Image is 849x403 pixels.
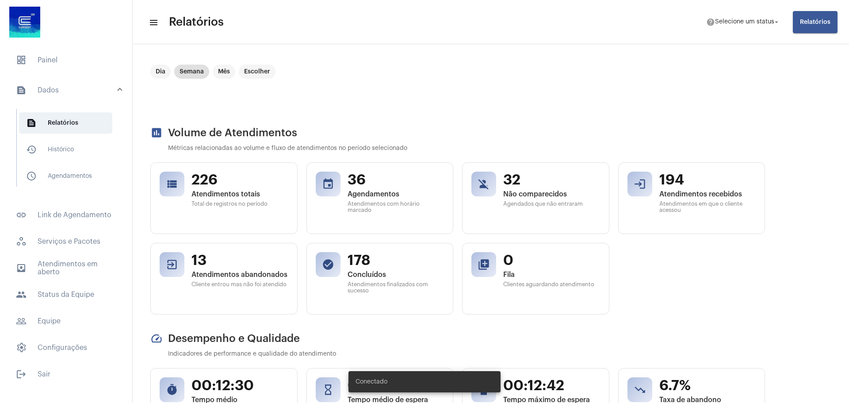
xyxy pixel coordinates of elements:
[715,19,774,25] span: Selecione um status
[191,271,288,279] span: Atendimentos abandonados
[322,258,334,271] mat-icon: check_circle
[322,178,334,190] mat-icon: event
[150,127,163,139] mat-icon: assessment
[191,252,288,269] span: 13
[9,204,123,226] span: Link de Agendamento
[168,351,765,357] p: Indicadores de performance e qualidade do atendimento
[9,50,123,71] span: Painel
[503,172,600,188] span: 32
[150,127,765,139] h2: Volume de Atendimentos
[150,332,163,345] mat-icon: speed
[348,271,444,279] span: Concluídos
[322,384,334,396] mat-icon: hourglass_empty
[348,190,444,198] span: Agendamentos
[800,19,830,25] span: Relatórios
[16,236,27,247] span: sidenav icon
[16,342,27,353] span: sidenav icon
[191,281,288,288] span: Cliente entrou mas não foi atendido
[168,145,765,152] p: Métricas relacionadas ao volume e fluxo de atendimentos no período selecionado
[166,178,178,190] mat-icon: view_list
[191,172,288,188] span: 226
[503,281,600,288] span: Clientes aguardando atendimento
[659,190,756,198] span: Atendimentos recebidos
[7,4,42,40] img: d4669ae0-8c07-2337-4f67-34b0df7f5ae4.jpeg
[16,263,27,273] mat-icon: sidenav icon
[26,171,37,181] mat-icon: sidenav icon
[659,172,756,188] span: 194
[150,65,171,79] mat-chip: Dia
[191,201,288,207] span: Total de registros no período
[213,65,235,79] mat-chip: Mês
[191,377,288,394] span: 00:12:30
[348,281,444,294] span: Atendimentos finalizados com sucesso
[503,201,600,207] span: Agendados que não entraram
[169,15,224,29] span: Relatórios
[659,377,756,394] span: 6.7%
[9,284,123,305] span: Status da Equipe
[9,337,123,358] span: Configurações
[478,178,490,190] mat-icon: person_off
[9,311,123,332] span: Equipe
[701,13,786,31] button: Selecione um status
[503,190,600,198] span: Não comparecidos
[348,252,444,269] span: 178
[19,165,112,187] span: Agendamentos
[478,258,490,271] mat-icon: queue
[706,18,715,27] mat-icon: help
[503,377,600,394] span: 00:12:42
[16,210,27,220] mat-icon: sidenav icon
[26,118,37,128] mat-icon: sidenav icon
[9,364,123,385] span: Sair
[9,231,123,252] span: Serviços e Pacotes
[149,17,157,28] mat-icon: sidenav icon
[239,65,275,79] mat-chip: Escolher
[16,55,27,65] span: sidenav icon
[659,201,756,213] span: Atendimentos em que o cliente acessou
[19,139,112,160] span: Histórico
[9,257,123,279] span: Atendimentos em aberto
[356,377,387,386] span: Conectado
[166,384,178,396] mat-icon: timer
[26,144,37,155] mat-icon: sidenav icon
[5,76,132,104] mat-expansion-panel-header: sidenav iconDados
[174,65,209,79] mat-chip: Semana
[16,85,118,96] mat-panel-title: Dados
[19,112,112,134] span: Relatórios
[773,18,780,26] mat-icon: arrow_drop_down
[5,104,132,199] div: sidenav iconDados
[191,190,288,198] span: Atendimentos totais
[503,252,600,269] span: 0
[16,85,27,96] mat-icon: sidenav icon
[16,369,27,380] mat-icon: sidenav icon
[793,11,838,33] button: Relatórios
[166,258,178,271] mat-icon: exit_to_app
[503,271,600,279] span: Fila
[150,332,765,345] h2: Desempenho e Qualidade
[348,201,444,213] span: Atendimentos com horário marcado
[634,178,646,190] mat-icon: login
[16,316,27,326] mat-icon: sidenav icon
[348,172,444,188] span: 36
[634,384,646,396] mat-icon: trending_down
[16,289,27,300] mat-icon: sidenav icon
